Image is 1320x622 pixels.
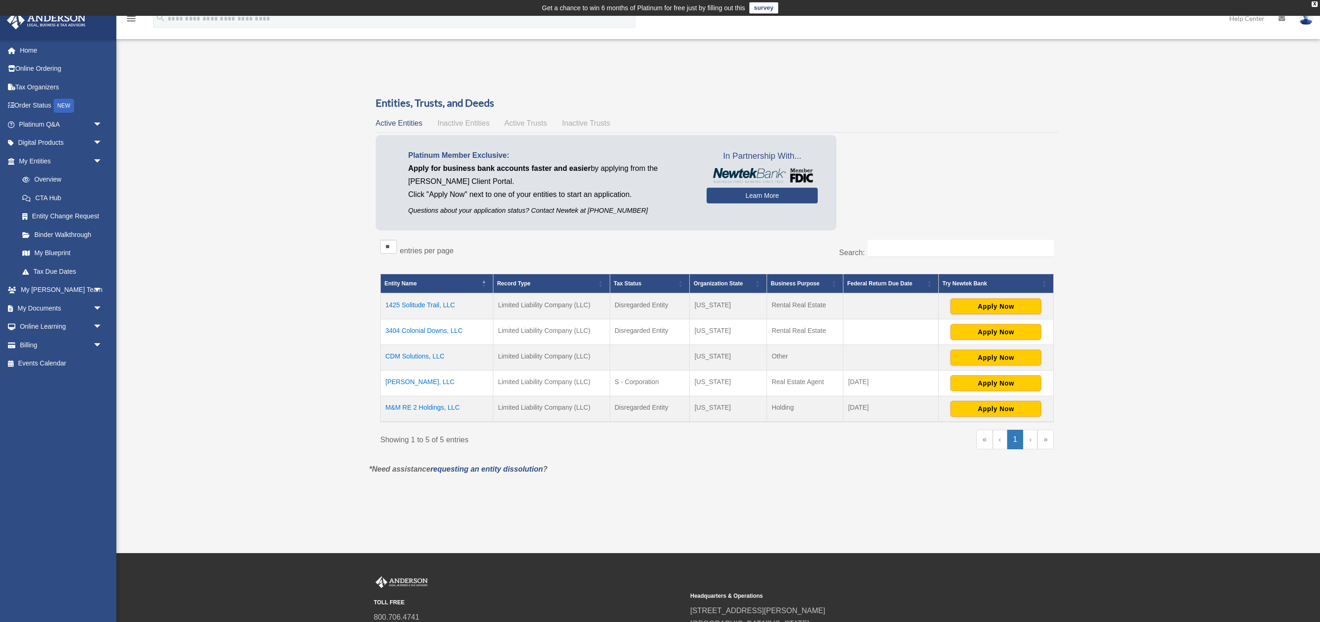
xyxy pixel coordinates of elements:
[690,319,767,345] td: [US_STATE]
[13,262,112,281] a: Tax Due Dates
[381,274,493,294] th: Entity Name: Activate to invert sorting
[1007,430,1024,449] a: 1
[505,119,547,127] span: Active Trusts
[950,375,1041,391] button: Apply Now
[381,319,493,345] td: 3404 Colonial Downs, LLC
[950,401,1041,417] button: Apply Now
[7,336,116,354] a: Billingarrow_drop_down
[4,11,88,29] img: Anderson Advisors Platinum Portal
[431,465,543,473] a: requesting an entity dissolution
[7,60,116,78] a: Online Ordering
[950,324,1041,340] button: Apply Now
[126,16,137,24] a: menu
[54,99,74,113] div: NEW
[950,350,1041,365] button: Apply Now
[1299,12,1313,25] img: User Pic
[13,207,112,226] a: Entity Change Request
[408,164,591,172] span: Apply for business bank accounts faster and easier
[374,598,684,608] small: TOLL FREE
[7,134,116,152] a: Digital Productsarrow_drop_down
[93,281,112,300] span: arrow_drop_down
[93,152,112,171] span: arrow_drop_down
[493,274,610,294] th: Record Type: Activate to sort
[7,115,116,134] a: Platinum Q&Aarrow_drop_down
[610,293,690,319] td: Disregarded Entity
[93,318,112,337] span: arrow_drop_down
[943,278,1039,289] div: Try Newtek Bank
[950,298,1041,314] button: Apply Now
[614,280,642,287] span: Tax Status
[93,299,112,318] span: arrow_drop_down
[13,189,112,207] a: CTA Hub
[155,13,166,23] i: search
[707,188,818,203] a: Learn More
[493,293,610,319] td: Limited Liability Company (LLC)
[542,2,745,14] div: Get a chance to win 6 months of Platinum for free just by filling out this
[690,591,1000,601] small: Headquarters & Operations
[1037,430,1054,449] a: Last
[690,371,767,396] td: [US_STATE]
[1312,1,1318,7] div: close
[93,336,112,355] span: arrow_drop_down
[381,396,493,422] td: M&M RE 2 Holdings, LLC
[707,149,818,164] span: In Partnership With...
[7,299,116,318] a: My Documentsarrow_drop_down
[493,396,610,422] td: Limited Liability Company (LLC)
[374,613,419,621] a: 800.706.4741
[408,205,693,216] p: Questions about your application status? Contact Newtek at [PHONE_NUMBER]
[843,396,939,422] td: [DATE]
[690,345,767,371] td: [US_STATE]
[767,274,843,294] th: Business Purpose: Activate to sort
[408,162,693,188] p: by applying from the [PERSON_NAME] Client Portal.
[771,280,820,287] span: Business Purpose
[938,274,1053,294] th: Try Newtek Bank : Activate to sort
[610,274,690,294] th: Tax Status: Activate to sort
[93,134,112,153] span: arrow_drop_down
[381,345,493,371] td: CDM Solutions, LLC
[384,280,417,287] span: Entity Name
[767,319,843,345] td: Rental Real Estate
[126,13,137,24] i: menu
[374,576,430,588] img: Anderson Advisors Platinum Portal
[749,2,778,14] a: survey
[847,280,912,287] span: Federal Return Due Date
[376,96,1058,110] h3: Entities, Trusts, and Deeds
[7,78,116,96] a: Tax Organizers
[1023,430,1037,449] a: Next
[843,371,939,396] td: [DATE]
[690,396,767,422] td: [US_STATE]
[400,247,454,255] label: entries per page
[993,430,1007,449] a: Previous
[610,319,690,345] td: Disregarded Entity
[493,371,610,396] td: Limited Liability Company (LLC)
[767,396,843,422] td: Holding
[7,152,112,170] a: My Entitiesarrow_drop_down
[438,119,490,127] span: Inactive Entities
[408,149,693,162] p: Platinum Member Exclusive:
[767,293,843,319] td: Rental Real Estate
[13,170,107,189] a: Overview
[493,345,610,371] td: Limited Liability Company (LLC)
[7,318,116,336] a: Online Learningarrow_drop_down
[977,430,993,449] a: First
[497,280,531,287] span: Record Type
[93,115,112,134] span: arrow_drop_down
[493,319,610,345] td: Limited Liability Company (LLC)
[7,354,116,373] a: Events Calendar
[381,293,493,319] td: 1425 Solitude Trail, LLC
[694,280,743,287] span: Organization State
[843,274,939,294] th: Federal Return Due Date: Activate to sort
[562,119,610,127] span: Inactive Trusts
[376,119,422,127] span: Active Entities
[7,281,116,299] a: My [PERSON_NAME] Teamarrow_drop_down
[690,293,767,319] td: [US_STATE]
[839,249,865,257] label: Search:
[7,96,116,115] a: Order StatusNEW
[767,371,843,396] td: Real Estate Agent
[369,465,547,473] em: *Need assistance ?
[610,371,690,396] td: S - Corporation
[381,371,493,396] td: [PERSON_NAME], LLC
[690,274,767,294] th: Organization State: Activate to sort
[380,430,710,446] div: Showing 1 to 5 of 5 entries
